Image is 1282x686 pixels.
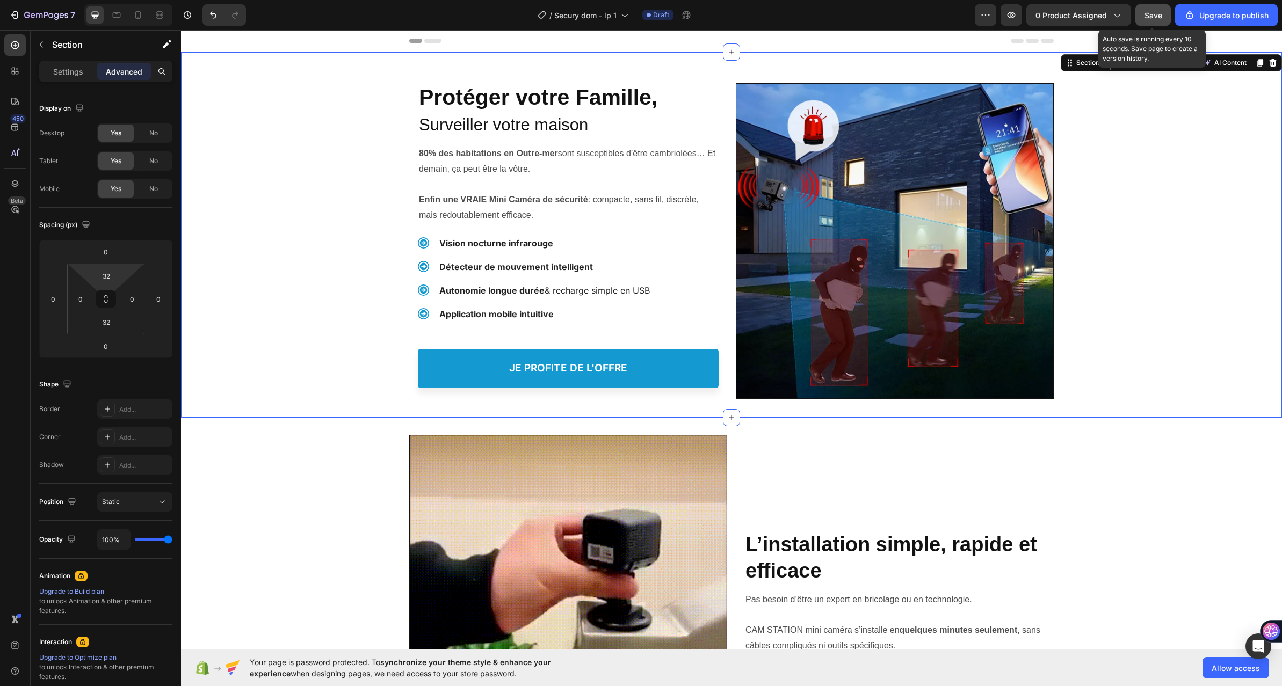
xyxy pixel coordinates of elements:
strong: L’installation simple, rapide et efficace [564,503,856,552]
p: & recharge simple en USB [258,254,469,267]
span: synchronize your theme style & enhance your experience [250,658,551,678]
span: No [149,184,158,194]
p: Advanced [106,66,142,77]
input: 2xl [96,314,117,330]
p: Create Theme Section [945,28,1013,38]
p: 7 [70,9,75,21]
strong: Vision nocturne infrarouge [258,208,372,218]
div: Add... [119,405,170,414]
strong: Détecteur de mouvement intelligent [258,231,412,242]
button: Allow access [1203,657,1269,678]
div: Upgrade to publish [1184,10,1269,21]
button: Upgrade to publish [1175,4,1278,26]
span: Save [1145,11,1162,20]
div: Shadow [39,460,64,470]
strong: Autonomie longue durée [258,255,364,266]
span: Yes [111,128,121,138]
img: gempages_583594733012517716-df75b02b-521e-473e-90c7-2bced01b278a.jpg [555,54,872,368]
span: No [149,128,158,138]
span: / [549,10,552,21]
a: je profite de l'offre [237,319,538,358]
button: AI Content [1020,26,1068,39]
input: 0 [95,244,117,260]
p: je profite de l'offre [328,332,446,345]
p: sont susceptibles d’être cambriolées… Et demain, ça peut être la vôtre. [238,116,537,147]
input: 0px [73,291,89,307]
p: CAM STATION mini caméra s’installe en , sans câbles compliqués ni outils spécifiques. [564,577,863,623]
span: Your page is password protected. To when designing pages, we need access to your store password. [250,656,593,679]
button: Static [97,492,172,512]
div: Opacity [39,532,78,547]
div: Section 1 [893,28,925,38]
p: Settings [53,66,83,77]
div: Corner [39,432,61,442]
span: Yes [111,184,121,194]
div: Shape [39,377,74,392]
div: to unlock Animation & other premium features. [39,587,172,616]
span: Secury dom - lp 1 [554,10,617,21]
div: to unlock Interaction & other premium features. [39,653,172,682]
span: Yes [111,156,121,166]
div: Desktop [39,128,64,138]
div: Undo/Redo [202,4,246,26]
input: 0 [150,291,166,307]
strong: Protéger votre Famille, [238,55,476,79]
input: 0 [95,338,117,354]
div: Add... [119,461,170,470]
input: 0px [124,291,140,307]
strong: Application mobile intuitive [258,279,373,289]
strong: quelques minutes seulement [719,595,837,604]
div: Upgrade to Optimize plan [39,653,172,662]
div: Spacing (px) [39,218,92,232]
input: 0 [45,291,61,307]
span: No [149,156,158,166]
div: Upgrade to Build plan [39,587,172,596]
p: Pas besoin d’être un expert en bricolage ou en technologie. [564,562,863,578]
iframe: Design area [181,30,1282,649]
button: 0 product assigned [1026,4,1131,26]
input: 32px [96,268,117,284]
p: Section [52,38,140,51]
div: Open Intercom Messenger [1245,633,1271,659]
span: 0 product assigned [1035,10,1107,21]
span: Allow access [1212,662,1260,674]
strong: 80% des habitations en Outre-mer [238,119,377,128]
div: 450 [10,114,26,123]
div: Mobile [39,184,60,194]
span: Draft [653,10,669,20]
div: Beta [8,196,26,205]
strong: Enfin une VRAIE Mini Caméra de sécurité [238,165,407,174]
div: Add... [119,433,170,442]
p: : compacte, sans fil, discrète, mais redoutablement efficace. [238,162,537,193]
span: Surveiller votre maison [238,85,407,104]
div: Border [39,404,60,414]
div: Tablet [39,156,58,166]
span: Static [102,498,120,506]
div: Animation [39,571,70,581]
button: 7 [4,4,80,26]
button: Save [1135,4,1171,26]
div: Display on [39,101,86,116]
div: Interaction [39,637,72,647]
input: Auto [98,530,130,549]
div: Position [39,495,78,509]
